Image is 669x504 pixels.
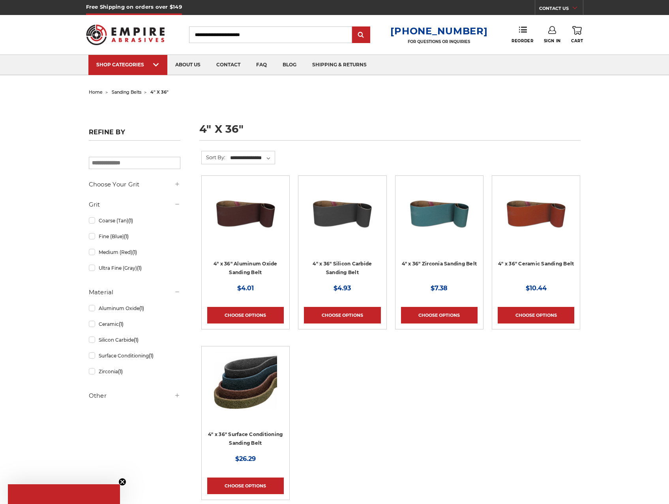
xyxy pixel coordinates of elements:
a: Choose Options [498,307,574,323]
a: Quick view [412,205,467,221]
input: Submit [353,27,369,43]
img: 4" x 36" Zirconia Sanding Belt [408,181,471,244]
a: 4" x 36" Ceramic Sanding Belt [498,181,574,258]
span: Sign In [544,38,561,43]
span: $10.44 [526,284,547,292]
h5: Other [89,391,180,401]
span: 4" x 36" [150,89,169,95]
a: [PHONE_NUMBER] [390,25,487,37]
a: Coarse (Tan) [89,214,180,228]
h5: Choose Your Grit [89,180,180,189]
img: Empire Abrasives [86,19,165,50]
a: 4"x36" Surface Conditioning Sanding Belts [207,352,284,429]
img: 4" x 36" Ceramic Sanding Belt [504,181,568,244]
span: $4.01 [237,284,254,292]
a: shipping & returns [304,55,375,75]
a: Cart [571,26,583,43]
span: (1) [119,321,124,327]
h5: Material [89,288,180,297]
a: Quick view [218,205,273,221]
a: Quick view [218,376,273,391]
a: Fine (Blue) [89,229,180,243]
a: Medium (Red) [89,245,180,259]
span: (1) [118,369,123,374]
a: Aluminum Oxide [89,301,180,315]
div: SHOP CATEGORIES [96,62,159,68]
a: sanding belts [112,89,141,95]
img: 4"x36" Surface Conditioning Sanding Belts [214,352,277,415]
button: Close teaser [118,478,126,486]
span: $4.93 [334,284,351,292]
a: 4" x 36" Zirconia Sanding Belt [402,261,477,267]
label: Sort By: [202,151,225,163]
a: CONTACT US [539,4,583,15]
h1: 4" x 36" [199,124,581,141]
span: Cart [571,38,583,43]
a: 4" x 36" Silicon Carbide File Belt [304,181,380,258]
span: (1) [128,218,133,224]
a: blog [275,55,304,75]
span: (1) [149,353,154,359]
select: Sort By: [229,152,275,164]
span: (1) [132,249,137,255]
a: about us [167,55,208,75]
a: Choose Options [401,307,478,323]
a: Quick view [315,205,369,221]
a: 4" x 36" Aluminum Oxide Sanding Belt [207,181,284,258]
img: 4" x 36" Silicon Carbide File Belt [311,181,374,244]
span: (1) [139,305,144,311]
p: FOR QUESTIONS OR INQUIRIES [390,39,487,44]
span: $26.29 [235,455,256,463]
span: (1) [137,265,142,271]
span: Reorder [512,38,533,43]
a: Surface Conditioning [89,349,180,363]
a: Silicon Carbide [89,333,180,347]
a: Ceramic [89,317,180,331]
a: 4" x 36" Ceramic Sanding Belt [498,261,574,267]
h5: Grit [89,200,180,209]
a: Choose Options [207,307,284,323]
a: 4" x 36" Surface Conditioning Sanding Belt [208,431,283,446]
a: Quick view [509,205,563,221]
a: Ultra Fine (Gray) [89,261,180,275]
a: Reorder [512,26,533,43]
a: Choose Options [207,478,284,494]
a: faq [248,55,275,75]
a: Choose Options [304,307,380,323]
a: 4" x 36" Zirconia Sanding Belt [401,181,478,258]
span: (1) [124,233,129,239]
img: 4" x 36" Aluminum Oxide Sanding Belt [214,181,277,244]
a: contact [208,55,248,75]
span: (1) [134,337,139,343]
a: home [89,89,103,95]
div: Close teaser [8,484,120,504]
a: 4" x 36" Aluminum Oxide Sanding Belt [214,261,277,276]
a: 4" x 36" Silicon Carbide Sanding Belt [313,261,372,276]
a: Zirconia [89,365,180,378]
span: $7.38 [431,284,448,292]
h5: Refine by [89,128,180,141]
